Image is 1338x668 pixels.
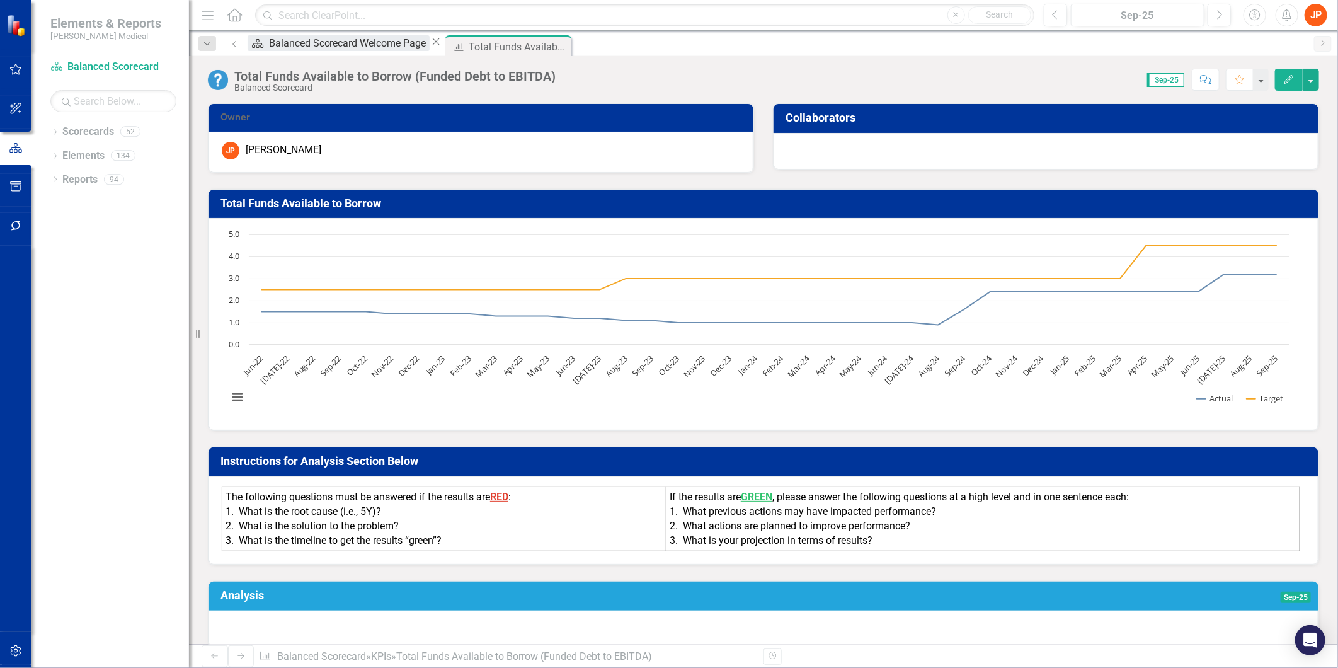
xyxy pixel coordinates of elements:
[813,353,838,379] text: Apr-24
[1147,73,1184,87] span: Sep-25
[255,4,1034,26] input: Search ClearPoint...
[1047,353,1072,378] text: Jan-25
[396,650,652,662] div: Total Funds Available to Borrow (Funded Debt to EBITDA)
[670,490,1296,505] p: If the results are , please answer the following questions at a high level and in one sentence each:
[240,353,265,378] text: Jun-22
[222,228,1296,417] svg: Interactive chart
[708,353,734,379] text: Dec-23
[1194,353,1228,386] text: [DATE]-25
[120,127,140,137] div: 52
[986,9,1013,20] span: Search
[1177,353,1202,378] text: Jun-25
[229,228,239,239] text: 5.0
[220,455,1311,468] h3: Instructions for Analysis Section Below
[1197,393,1233,404] button: Show Actual
[229,338,239,350] text: 0.0
[229,272,239,284] text: 3.0
[681,353,707,379] text: Nov-23
[1259,393,1283,404] text: Target
[369,353,395,379] text: Nov-22
[220,112,746,123] h3: Owner
[603,353,630,379] text: Aug-23
[670,534,1296,548] div: 3. What is your projection in terms of results?
[220,197,1311,210] h3: Total Funds Available to Borrow
[6,14,28,36] img: ClearPoint Strategy
[229,389,246,406] button: View chart menu, Chart
[371,650,391,662] a: KPIs
[208,70,228,90] img: No Information
[229,316,239,328] text: 1.0
[259,650,754,664] div: » »
[993,353,1021,380] text: Nov-24
[670,505,1296,519] div: 1. What previous actions may have impacted performance?
[50,16,161,31] span: Elements & Reports
[246,143,321,158] div: [PERSON_NAME]
[226,490,663,505] p: The following questions must be answered if the results are :
[226,519,663,534] div: 2. What is the solution to the problem?
[473,353,500,379] text: Mar-23
[448,353,474,379] text: Feb-23
[469,39,568,55] div: Total Funds Available to Borrow (Funded Debt to EBITDA)
[735,353,760,378] text: Jan-24
[396,353,421,379] text: Dec-22
[570,353,603,386] text: [DATE]-23
[234,69,556,83] div: Total Funds Available to Borrow (Funded Debt to EBITDA)
[1254,353,1280,379] text: Sep-25
[222,228,1305,417] div: Chart. Highcharts interactive chart.
[500,353,525,378] text: Apr-23
[760,353,786,379] text: Feb-24
[837,353,864,381] text: May-24
[50,60,176,74] a: Balanced Scorecard
[104,174,124,185] div: 94
[229,250,239,262] text: 4.0
[317,353,343,379] text: Sep-22
[786,112,1311,124] h3: Collaborators
[864,353,890,379] text: Jun-24
[62,125,114,139] a: Scorecards
[50,90,176,112] input: Search Below...
[968,6,1031,24] button: Search
[1071,4,1204,26] button: Sep-25
[1149,353,1176,380] text: May-25
[258,353,292,386] text: [DATE]-22
[915,353,942,379] text: Aug-24
[344,353,369,378] text: Oct-22
[277,650,366,662] a: Balanced Scorecard
[524,353,551,380] text: May-23
[1075,8,1200,23] div: Sep-25
[50,31,161,41] small: [PERSON_NAME] Medical
[248,35,430,51] a: Balanced Scorecard Welcome Page
[490,491,508,503] u: RED
[785,353,812,380] text: Mar-24
[883,353,917,387] text: [DATE]-24
[220,589,866,602] h3: Analysis
[111,151,135,161] div: 134
[1124,353,1150,378] text: Apr-25
[1072,353,1098,379] text: Feb-25
[1295,625,1325,655] div: Open Intercom Messenger
[656,353,682,378] text: Oct-23
[226,505,663,519] div: 1. What is the root cause (i.e., 5Y)?
[1228,353,1254,379] text: Aug-25
[670,519,1296,534] div: 2. What actions are planned to improve performance?
[630,353,656,379] text: Sep-23
[1020,353,1046,379] text: Dec-24
[942,353,968,379] text: Sep-24
[229,294,239,306] text: 2.0
[226,534,663,548] div: 3. What is the timeline to get the results “green”?
[552,353,578,378] text: Jun-23
[62,173,98,187] a: Reports
[291,353,317,379] text: Aug-22
[741,491,772,503] u: GREEN
[1305,4,1327,26] button: JP
[222,142,239,159] div: JP
[1209,393,1233,404] text: Actual
[1247,393,1284,404] button: Show Target
[269,35,430,51] div: Balanced Scorecard Welcome Page
[423,353,448,378] text: Jan-23
[1097,353,1124,379] text: Mar-25
[62,149,105,163] a: Elements
[968,353,994,379] text: Oct-24
[1281,592,1311,603] span: Sep-25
